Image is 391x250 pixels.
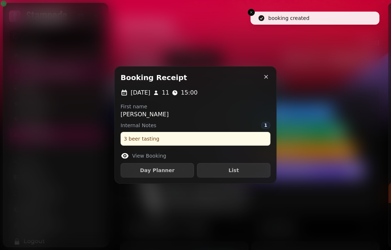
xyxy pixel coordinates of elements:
[121,132,270,146] div: 3 beer tasting
[162,88,169,97] p: 11
[131,88,150,97] p: [DATE]
[261,122,270,129] div: 1
[121,163,194,178] button: Day Planner
[197,163,270,178] button: List
[121,103,169,110] label: First name
[121,110,169,119] p: [PERSON_NAME]
[181,88,197,97] p: 15:00
[127,168,188,173] span: Day Planner
[121,122,156,129] span: Internal Notes
[132,152,166,159] label: View Booking
[121,72,187,83] h2: Booking receipt
[203,168,264,173] span: List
